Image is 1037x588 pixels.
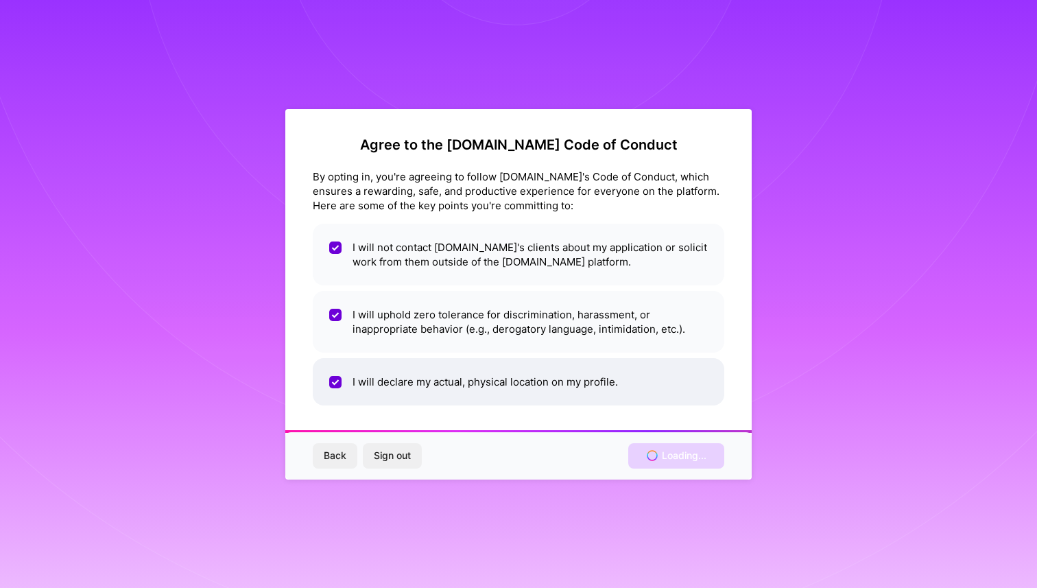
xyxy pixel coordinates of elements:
[324,449,346,462] span: Back
[313,291,724,353] li: I will uphold zero tolerance for discrimination, harassment, or inappropriate behavior (e.g., der...
[363,443,422,468] button: Sign out
[313,137,724,153] h2: Agree to the [DOMAIN_NAME] Code of Conduct
[313,358,724,405] li: I will declare my actual, physical location on my profile.
[313,224,724,285] li: I will not contact [DOMAIN_NAME]'s clients about my application or solicit work from them outside...
[313,443,357,468] button: Back
[313,169,724,213] div: By opting in, you're agreeing to follow [DOMAIN_NAME]'s Code of Conduct, which ensures a rewardin...
[374,449,411,462] span: Sign out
